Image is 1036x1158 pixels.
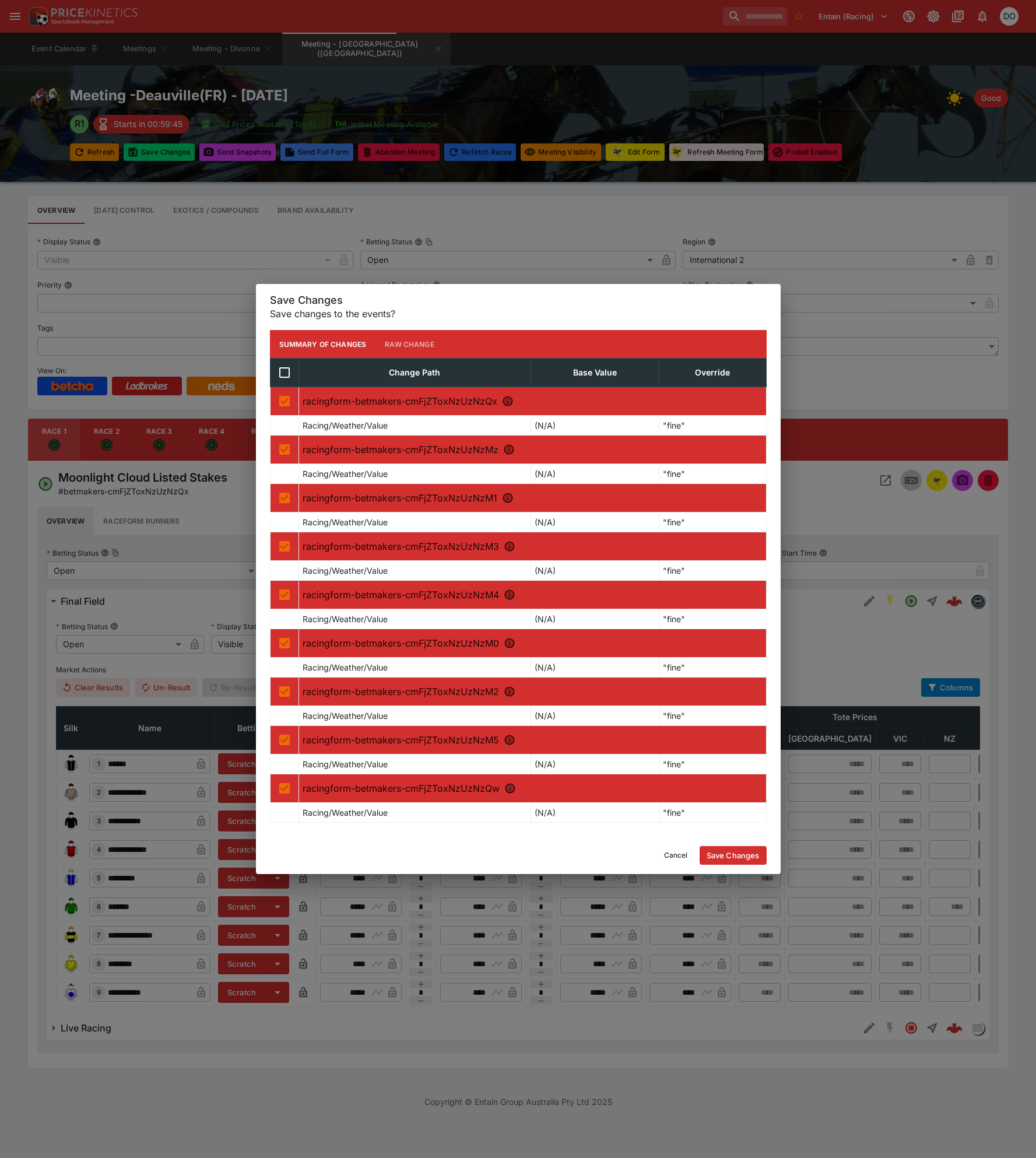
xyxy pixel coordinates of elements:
td: (N/A) [531,755,659,774]
th: Base Value [531,359,659,387]
td: (N/A) [531,416,659,436]
td: "fine" [659,755,766,774]
p: Racing/Weather/Value [303,661,388,673]
td: "fine" [659,561,766,581]
button: Summary of Changes [270,330,376,358]
svg: R4 - Arc Prix Maurice De Gheest - Fonds Europeen De L'elevage (Group 1) [504,541,515,552]
p: racingform-betmakers-cmFjZToxNzUzNzQw [303,781,763,795]
td: "fine" [659,513,766,532]
button: Save Changes [700,846,767,865]
td: (N/A) [531,561,659,581]
svg: R1 - Moonlight Cloud Listed Stakes [502,395,514,407]
td: (N/A) [531,658,659,678]
svg: R9 - Hipo Palermo Handicap - Awt [504,782,516,794]
td: (N/A) [531,464,659,484]
td: "fine" [659,416,766,436]
td: "fine" [659,803,766,823]
p: racingform-betmakers-cmFjZToxNzUzNzM5 [303,733,763,747]
svg: R5 - De Clarbec Handicap [504,589,515,601]
svg: R8 - Hipo Maronas Handicap - Awt [504,734,515,746]
p: Racing/Weather/Value [303,564,388,577]
svg: R2 - Prix Du Cercle - Don Juan Cuneo Solari Listed Stakes [503,444,515,455]
p: Racing/Weather/Value [303,613,388,625]
p: Save changes to the events? [270,307,767,321]
td: "fine" [659,464,766,484]
td: (N/A) [531,803,659,823]
p: racingform-betmakers-cmFjZToxNzUzNzM1 [303,491,763,505]
td: "fine" [659,658,766,678]
p: Racing/Weather/Value [303,806,388,819]
p: racingform-betmakers-cmFjZToxNzUzNzM0 [303,636,763,650]
th: Change Path [298,359,531,387]
p: racingform-betmakers-cmFjZToxNzUzNzQx [303,394,763,408]
button: Raw Change [375,330,444,358]
th: Override [659,359,766,387]
p: Racing/Weather/Value [303,758,388,770]
p: Racing/Weather/Value [303,468,388,480]
svg: R3 - Grand Handicap De Deauville [502,492,514,504]
svg: R7 - Familia Martin Ferro Handicap - Awt [504,686,515,697]
td: "fine" [659,706,766,726]
p: Racing/Weather/Value [303,710,388,722]
h5: Save Changes [270,293,767,307]
p: Racing/Weather/Value [303,419,388,431]
td: (N/A) [531,706,659,726]
svg: R6 - Prix Daphnis - Samuel Liberman (Group 3) [504,637,515,649]
td: (N/A) [531,609,659,629]
p: racingform-betmakers-cmFjZToxNzUzNzM2 [303,685,763,699]
p: Racing/Weather/Value [303,516,388,528]
td: "fine" [659,609,766,629]
button: Cancel [657,846,695,865]
p: racingform-betmakers-cmFjZToxNzUzNzM4 [303,588,763,602]
p: racingform-betmakers-cmFjZToxNzUzNzMz [303,443,763,457]
td: (N/A) [531,513,659,532]
p: racingform-betmakers-cmFjZToxNzUzNzM3 [303,539,763,553]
